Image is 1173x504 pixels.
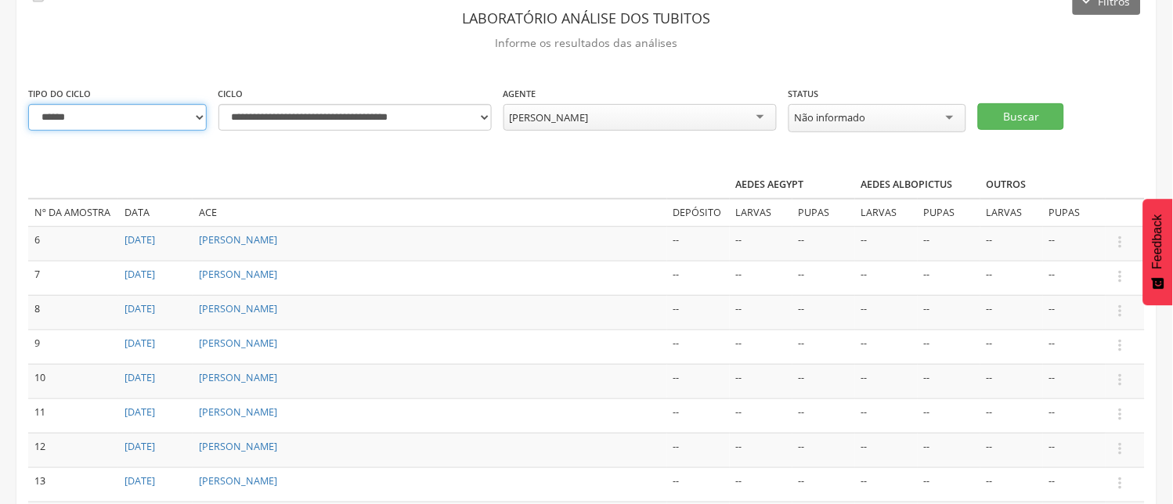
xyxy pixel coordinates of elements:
[795,110,866,124] div: Não informado
[1043,261,1106,295] td: --
[792,364,855,398] td: --
[125,440,155,453] a: [DATE]
[730,329,792,364] td: --
[125,405,155,419] a: [DATE]
[1043,398,1106,433] td: --
[918,467,980,502] td: --
[1112,405,1129,423] i: 
[1112,440,1129,457] i: 
[980,398,1043,433] td: --
[855,467,918,502] td: --
[980,171,1106,199] th: Outros
[918,226,980,261] td: --
[978,103,1064,130] button: Buscar
[199,268,277,281] a: [PERSON_NAME]
[1043,295,1106,329] td: --
[730,199,792,226] td: Larvas
[510,110,589,124] div: [PERSON_NAME]
[855,433,918,467] td: --
[125,302,155,315] a: [DATE]
[730,171,855,199] th: Aedes aegypt
[28,364,118,398] td: 10
[1112,474,1129,491] i: 
[792,329,855,364] td: --
[667,199,730,226] td: Depósito
[855,398,918,433] td: --
[28,261,118,295] td: 7
[980,199,1043,226] td: Larvas
[28,32,1145,54] p: Informe os resultados das análises
[199,302,277,315] a: [PERSON_NAME]
[1112,371,1129,388] i: 
[980,329,1043,364] td: --
[855,329,918,364] td: --
[1043,226,1106,261] td: --
[125,371,155,384] a: [DATE]
[730,226,792,261] td: --
[125,337,155,350] a: [DATE]
[855,199,918,226] td: Larvas
[980,226,1043,261] td: --
[1043,199,1106,226] td: Pupas
[1112,337,1129,354] i: 
[125,474,155,488] a: [DATE]
[28,226,118,261] td: 6
[667,433,730,467] td: --
[918,329,980,364] td: --
[980,433,1043,467] td: --
[28,329,118,364] td: 9
[28,4,1145,32] header: Laboratório análise dos tubitos
[503,88,536,100] label: Agente
[730,467,792,502] td: --
[792,467,855,502] td: --
[789,88,819,100] label: Status
[855,226,918,261] td: --
[667,364,730,398] td: --
[792,295,855,329] td: --
[218,88,244,100] label: Ciclo
[193,199,667,226] td: ACE
[28,295,118,329] td: 8
[199,440,277,453] a: [PERSON_NAME]
[855,295,918,329] td: --
[792,261,855,295] td: --
[730,433,792,467] td: --
[199,337,277,350] a: [PERSON_NAME]
[667,295,730,329] td: --
[28,398,118,433] td: 11
[730,261,792,295] td: --
[667,329,730,364] td: --
[199,233,277,247] a: [PERSON_NAME]
[918,433,980,467] td: --
[792,433,855,467] td: --
[980,364,1043,398] td: --
[918,295,980,329] td: --
[792,398,855,433] td: --
[28,467,118,502] td: 13
[667,226,730,261] td: --
[199,474,277,488] a: [PERSON_NAME]
[1112,302,1129,319] i: 
[730,295,792,329] td: --
[792,199,855,226] td: Pupas
[1143,199,1173,305] button: Feedback - Mostrar pesquisa
[980,261,1043,295] td: --
[28,199,118,226] td: Nº da amostra
[855,261,918,295] td: --
[125,233,155,247] a: [DATE]
[980,295,1043,329] td: --
[730,398,792,433] td: --
[667,398,730,433] td: --
[1043,329,1106,364] td: --
[199,405,277,419] a: [PERSON_NAME]
[1043,364,1106,398] td: --
[855,364,918,398] td: --
[980,467,1043,502] td: --
[918,199,980,226] td: Pupas
[667,467,730,502] td: --
[1043,433,1106,467] td: --
[125,268,155,281] a: [DATE]
[1151,214,1165,269] span: Feedback
[667,261,730,295] td: --
[28,88,91,100] label: Tipo do ciclo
